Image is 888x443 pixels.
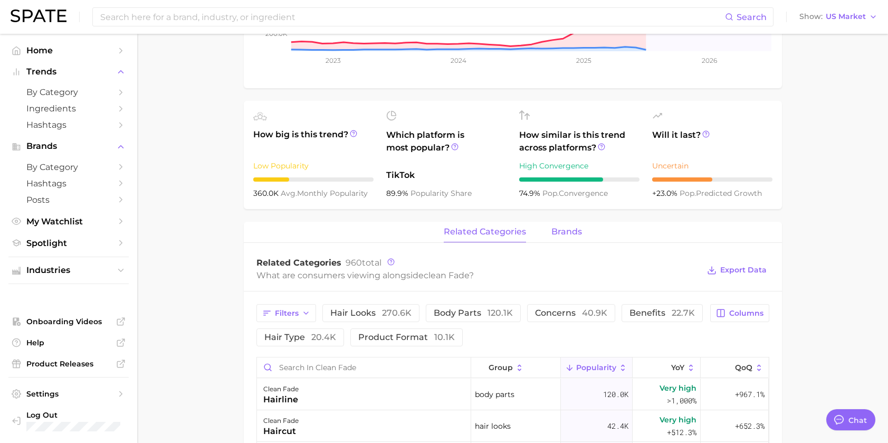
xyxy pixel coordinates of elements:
[704,263,769,278] button: Export Data
[551,227,582,237] span: brands
[735,420,765,432] span: +652.3%
[386,169,507,182] span: TikTok
[519,159,639,172] div: High Convergence
[346,258,362,268] span: 960
[488,308,513,318] span: 120.1k
[729,309,763,318] span: Columns
[475,388,514,401] span: body parts
[26,195,111,205] span: Posts
[8,235,129,251] a: Spotlight
[26,178,111,188] span: Hashtags
[311,332,336,342] span: 20.4k
[434,309,513,317] span: body parts
[26,359,111,369] span: Product Releases
[8,100,129,117] a: Ingredients
[444,227,526,237] span: related categories
[603,388,628,401] span: 120.0k
[519,188,542,198] span: 74.9%
[26,103,111,114] span: Ingredients
[26,317,111,326] span: Onboarding Videos
[358,333,455,342] span: product format
[576,363,616,372] span: Popularity
[434,332,455,342] span: 10.1k
[450,56,466,64] tspan: 2024
[660,382,696,394] span: Very high
[633,357,701,378] button: YoY
[26,67,111,77] span: Trends
[26,410,137,420] span: Log Out
[471,357,561,378] button: group
[652,177,772,182] div: 5 / 10
[475,420,511,432] span: hair looks
[26,389,111,399] span: Settings
[8,407,129,435] a: Log out. Currently logged in with e-mail m-usarzewicz@aiibeauty.com.
[8,262,129,278] button: Industries
[797,10,880,24] button: ShowUS Market
[256,268,700,282] div: What are consumers viewing alongside ?
[263,425,299,438] div: haircut
[8,175,129,192] a: Hashtags
[253,188,281,198] span: 360.0k
[582,308,607,318] span: 40.9k
[264,333,336,342] span: hair type
[256,258,341,268] span: Related Categories
[710,304,769,322] button: Columns
[489,363,513,372] span: group
[346,258,381,268] span: total
[8,84,129,100] a: by Category
[667,426,696,439] span: +512.3%
[26,162,111,172] span: by Category
[519,129,639,154] span: How similar is this trend across platforms?
[26,338,111,347] span: Help
[652,129,772,154] span: Will it last?
[671,363,684,372] span: YoY
[652,188,680,198] span: +23.0%
[799,14,823,20] span: Show
[737,12,767,22] span: Search
[26,120,111,130] span: Hashtags
[26,87,111,97] span: by Category
[8,356,129,372] a: Product Releases
[257,357,471,378] input: Search in clean fade
[8,335,129,351] a: Help
[535,309,607,317] span: concerns
[382,308,412,318] span: 270.6k
[325,56,340,64] tspan: 2023
[26,142,111,151] span: Brands
[263,414,299,427] div: clean fade
[11,10,66,22] img: SPATE
[542,188,608,198] span: convergence
[561,357,633,378] button: Popularity
[660,413,696,426] span: Very high
[263,393,299,406] div: hairline
[257,379,769,410] button: clean fadehairlinebody parts120.0kVery high>1,000%+967.1%
[275,309,299,318] span: Filters
[629,309,695,317] span: benefits
[281,188,297,198] abbr: average
[8,386,129,402] a: Settings
[8,192,129,208] a: Posts
[607,420,628,432] span: 42.4k
[410,188,472,198] span: popularity share
[263,383,299,395] div: clean fade
[720,266,767,275] span: Export Data
[8,314,129,329] a: Onboarding Videos
[8,117,129,133] a: Hashtags
[424,270,469,280] span: clean fade
[99,8,725,26] input: Search here for a brand, industry, or ingredient
[8,213,129,230] a: My Watchlist
[8,64,129,80] button: Trends
[8,159,129,175] a: by Category
[826,14,866,20] span: US Market
[253,159,374,172] div: Low Popularity
[701,357,768,378] button: QoQ
[542,188,559,198] abbr: popularity index
[26,216,111,227] span: My Watchlist
[253,128,374,154] span: How big is this trend?
[256,304,316,322] button: Filters
[680,188,696,198] abbr: popularity index
[26,266,111,275] span: Industries
[667,395,696,406] span: >1,000%
[576,56,591,64] tspan: 2025
[735,363,752,372] span: QoQ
